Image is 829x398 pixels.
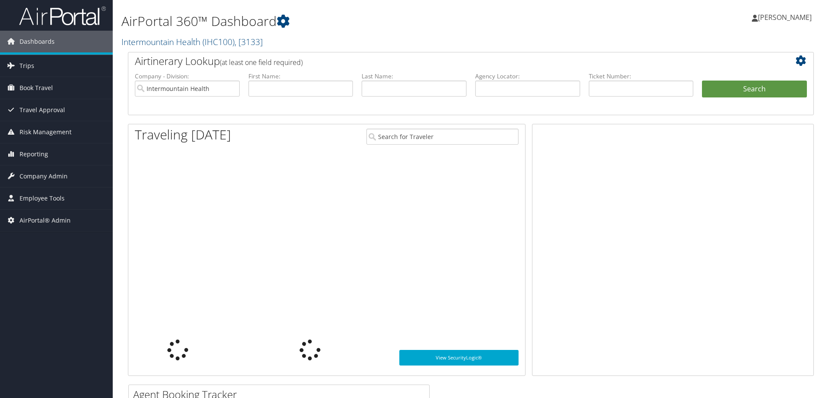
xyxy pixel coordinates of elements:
[135,126,231,144] h1: Traveling [DATE]
[702,81,807,98] button: Search
[20,165,68,187] span: Company Admin
[19,6,106,26] img: airportal-logo.png
[589,72,694,81] label: Ticket Number:
[20,188,65,209] span: Employee Tools
[20,55,34,77] span: Trips
[20,77,53,99] span: Book Travel
[20,121,72,143] span: Risk Management
[475,72,580,81] label: Agency Locator:
[121,12,587,30] h1: AirPortal 360™ Dashboard
[20,143,48,165] span: Reporting
[20,31,55,52] span: Dashboards
[135,54,750,68] h2: Airtinerary Lookup
[366,129,519,145] input: Search for Traveler
[220,58,303,67] span: (at least one field required)
[399,350,519,366] a: View SecurityLogic®
[248,72,353,81] label: First Name:
[758,13,812,22] span: [PERSON_NAME]
[121,36,263,48] a: Intermountain Health
[362,72,467,81] label: Last Name:
[20,210,71,231] span: AirPortal® Admin
[135,72,240,81] label: Company - Division:
[202,36,235,48] span: ( IHC100 )
[235,36,263,48] span: , [ 3133 ]
[752,4,820,30] a: [PERSON_NAME]
[20,99,65,121] span: Travel Approval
